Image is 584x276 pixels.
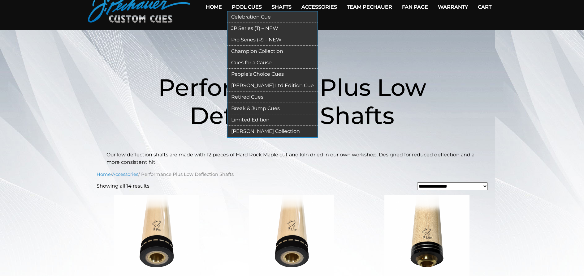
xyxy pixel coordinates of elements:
[227,57,318,69] a: Cues for a Cause
[227,34,318,46] a: Pro Series (R) – NEW
[97,182,149,190] p: Showing all 14 results
[227,80,318,91] a: [PERSON_NAME] Ltd Edition Cue
[112,172,138,177] a: Accessories
[106,151,478,166] p: Our low deflection shafts are made with 12 pieces of Hard Rock Maple cut and kiln dried in our ow...
[97,171,488,178] nav: Breadcrumb
[158,73,426,130] span: Performance Plus Low Deflection Shafts
[227,114,318,126] a: Limited Edition
[227,91,318,103] a: Retired Cues
[227,11,318,23] a: Celebration Cue
[227,126,318,137] a: [PERSON_NAME] Collection
[97,172,111,177] a: Home
[227,69,318,80] a: People’s Choice Cues
[227,23,318,34] a: JP Series (T) – NEW
[227,46,318,57] a: Champion Collection
[227,103,318,114] a: Break & Jump Cues
[417,182,488,190] select: Shop order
